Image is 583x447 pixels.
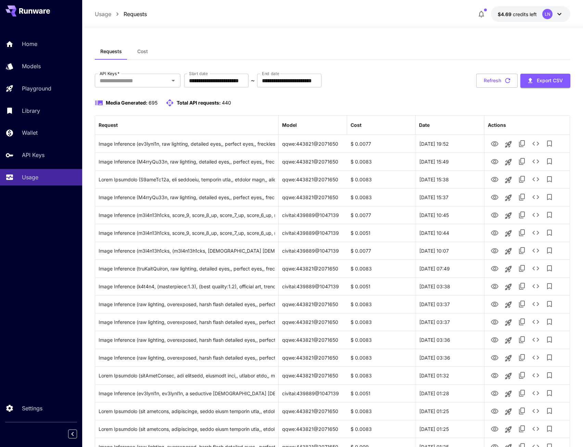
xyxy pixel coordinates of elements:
p: Requests [124,10,147,18]
div: $ 0.0083 [347,331,416,349]
button: View [488,190,502,204]
div: Click to copy prompt [99,171,275,188]
p: Usage [22,173,38,181]
button: View [488,422,502,436]
button: Launch in playground [502,351,515,365]
button: View [488,243,502,257]
div: $ 0.0051 [347,224,416,242]
div: civitai:439889@1047139 [279,242,347,259]
div: Click to copy prompt [99,402,275,420]
label: End date [262,71,279,76]
button: Launch in playground [502,369,515,383]
button: $4.69163LN [491,6,570,22]
span: 440 [222,100,231,106]
p: Home [22,40,37,48]
button: Launch in playground [502,209,515,222]
div: qqwe:443821@2071650 [279,170,347,188]
p: Playground [22,84,51,93]
div: qqwe:443821@2071650 [279,259,347,277]
div: Click to copy prompt [99,189,275,206]
div: 24 Sep, 2025 10:45 [416,206,484,224]
button: Launch in playground [502,191,515,205]
div: Click to copy prompt [99,367,275,384]
button: Copy TaskUUID [515,262,529,275]
button: Copy TaskUUID [515,404,529,418]
div: 24 Sep, 2025 03:37 [416,295,484,313]
button: See details [529,226,543,240]
div: 24 Sep, 2025 01:28 [416,384,484,402]
div: 24 Sep, 2025 01:25 [416,402,484,420]
button: See details [529,279,543,293]
button: Copy TaskUUID [515,208,529,222]
div: 24 Sep, 2025 10:44 [416,224,484,242]
button: Launch in playground [502,173,515,187]
button: Copy TaskUUID [515,422,529,436]
span: $4.69 [498,11,513,17]
div: civitai:439889@1047139 [279,384,347,402]
button: Refresh [476,74,518,88]
div: Model [282,122,297,128]
div: qqwe:443821@2071650 [279,313,347,331]
div: 24 Sep, 2025 19:52 [416,135,484,153]
div: $ 0.0083 [347,188,416,206]
div: qqwe:443821@2071650 [279,188,347,206]
button: See details [529,422,543,436]
button: Copy TaskUUID [515,172,529,186]
button: Launch in playground [502,298,515,312]
button: View [488,315,502,329]
div: $ 0.0051 [347,277,416,295]
button: Open [168,76,178,85]
button: View [488,172,502,186]
div: qqwe:443821@2071650 [279,331,347,349]
button: View [488,368,502,382]
button: Copy TaskUUID [515,279,529,293]
button: Export CSV [520,74,570,88]
button: Launch in playground [502,244,515,258]
div: Click to copy prompt [99,385,275,402]
div: Request [99,122,118,128]
nav: breadcrumb [95,10,147,18]
label: API Keys [100,71,119,76]
button: See details [529,369,543,382]
div: qqwe:443821@2071650 [279,295,347,313]
div: $ 0.0083 [347,259,416,277]
div: $ 0.0077 [347,206,416,224]
button: Add to library [543,155,556,168]
div: Click to copy prompt [99,331,275,349]
button: Launch in playground [502,227,515,240]
a: Usage [95,10,111,18]
button: Launch in playground [502,155,515,169]
button: View [488,297,502,311]
button: Add to library [543,226,556,240]
div: qqwe:443821@2071650 [279,135,347,153]
button: Copy TaskUUID [515,351,529,364]
p: API Keys [22,151,45,159]
div: Click to copy prompt [99,278,275,295]
button: See details [529,244,543,257]
button: Copy TaskUUID [515,386,529,400]
button: Add to library [543,404,556,418]
div: $ 0.0083 [347,420,416,438]
button: Copy TaskUUID [515,137,529,150]
p: ~ [251,76,255,85]
div: $ 0.0083 [347,349,416,366]
button: Add to library [543,297,556,311]
div: $ 0.0083 [347,313,416,331]
div: qqwe:443821@2071650 [279,349,347,366]
div: $ 0.0077 [347,135,416,153]
button: View [488,386,502,400]
div: qqwe:443821@2071650 [279,420,347,438]
div: Click to copy prompt [99,206,275,224]
div: 24 Sep, 2025 15:37 [416,188,484,206]
button: Add to library [543,172,556,186]
div: $ 0.0051 [347,384,416,402]
div: qqwe:443821@2071650 [279,153,347,170]
div: 24 Sep, 2025 07:49 [416,259,484,277]
button: Add to library [543,333,556,347]
button: View [488,279,502,293]
button: See details [529,137,543,150]
button: Add to library [543,351,556,364]
button: View [488,261,502,275]
span: 695 [149,100,157,106]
